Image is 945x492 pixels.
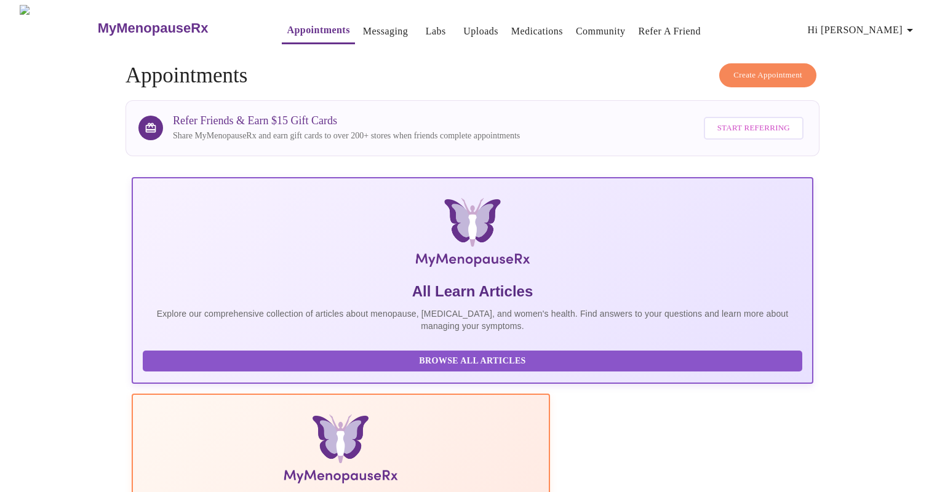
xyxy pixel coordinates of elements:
h3: Refer Friends & Earn $15 Gift Cards [173,114,520,127]
h3: MyMenopauseRx [98,20,209,36]
a: Labs [426,23,446,40]
p: Explore our comprehensive collection of articles about menopause, [MEDICAL_DATA], and women's hea... [143,307,802,332]
span: Browse All Articles [155,354,790,369]
span: Create Appointment [733,68,802,82]
img: MyMenopauseRx Logo [20,5,96,51]
button: Messaging [358,19,413,44]
span: Hi [PERSON_NAME] [808,22,917,39]
h4: Appointments [126,63,819,88]
button: Hi [PERSON_NAME] [803,18,922,42]
a: Appointments [287,22,349,39]
a: Messaging [363,23,408,40]
a: Start Referring [701,111,807,146]
h5: All Learn Articles [143,282,802,301]
button: Labs [416,19,455,44]
a: Medications [511,23,563,40]
a: Community [576,23,626,40]
img: MyMenopauseRx Logo [245,198,700,272]
a: MyMenopauseRx [96,7,257,50]
a: Refer a Friend [639,23,701,40]
button: Create Appointment [719,63,816,87]
span: Start Referring [717,121,790,135]
button: Appointments [282,18,354,44]
button: Browse All Articles [143,351,802,372]
button: Uploads [458,19,503,44]
button: Refer a Friend [634,19,706,44]
button: Medications [506,19,568,44]
button: Community [571,19,631,44]
a: Browse All Articles [143,355,805,365]
img: Menopause Manual [205,415,476,488]
button: Start Referring [704,117,803,140]
a: Uploads [463,23,498,40]
p: Share MyMenopauseRx and earn gift cards to over 200+ stores when friends complete appointments [173,130,520,142]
